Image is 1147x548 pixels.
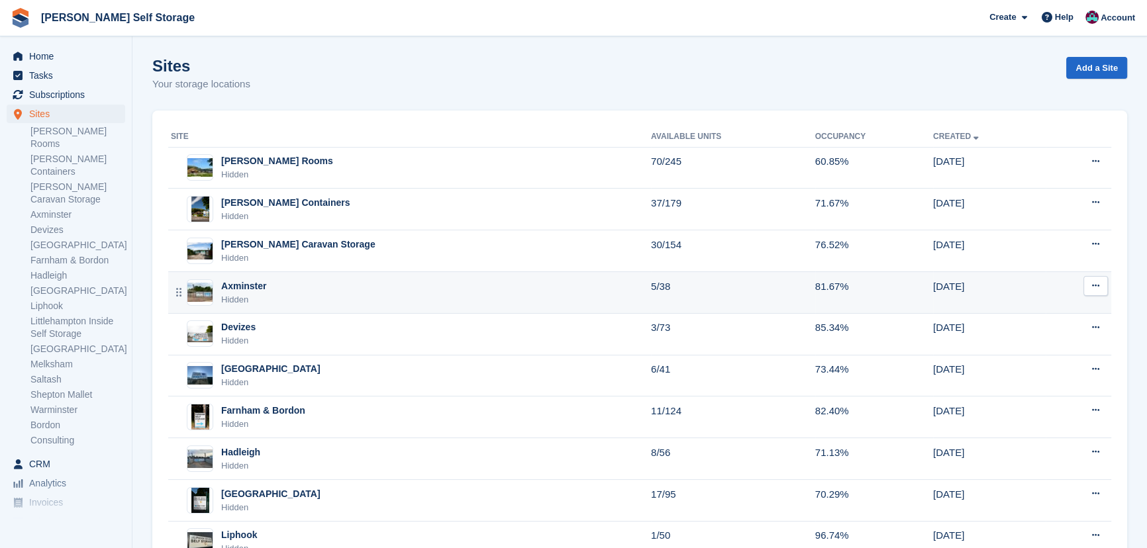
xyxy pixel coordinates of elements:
[221,445,260,459] div: Hadleigh
[651,438,815,480] td: 8/56
[30,153,125,178] a: [PERSON_NAME] Containers
[187,242,213,259] img: Image of Alton Caravan Storage site
[30,434,125,447] a: Consulting
[815,126,933,148] th: Occupancy
[30,208,125,221] a: Axminster
[7,105,125,123] a: menu
[651,313,815,355] td: 3/73
[221,279,266,293] div: Axminster
[815,355,933,396] td: 73.44%
[30,358,125,371] a: Melksham
[1101,11,1135,24] span: Account
[815,438,933,480] td: 71.13%
[933,396,1046,438] td: [DATE]
[221,251,375,265] div: Hidden
[221,238,375,251] div: [PERSON_NAME] Caravan Storage
[7,455,125,473] a: menu
[30,388,125,401] a: Shepton Mallet
[651,272,815,314] td: 5/38
[651,189,815,230] td: 37/179
[933,355,1046,396] td: [DATE]
[989,11,1016,24] span: Create
[221,418,305,431] div: Hidden
[187,283,213,302] img: Image of Axminster site
[152,57,250,75] h1: Sites
[30,269,125,282] a: Hadleigh
[30,419,125,432] a: Bordon
[7,493,125,512] a: menu
[7,85,125,104] a: menu
[191,404,209,430] img: Image of Farnham & Bordon site
[29,512,109,531] span: Pricing
[187,326,213,343] img: Image of Devizes site
[36,7,200,28] a: [PERSON_NAME] Self Storage
[221,154,333,168] div: [PERSON_NAME] Rooms
[11,8,30,28] img: stora-icon-8386f47178a22dfd0bd8f6a31ec36ba5ce8667c1dd55bd0f319d3a0aa187defe.svg
[30,239,125,251] a: [GEOGRAPHIC_DATA]
[1085,11,1099,24] img: Ben
[221,376,321,389] div: Hidden
[221,168,333,181] div: Hidden
[221,501,321,514] div: Hidden
[29,474,109,492] span: Analytics
[815,230,933,272] td: 76.52%
[651,355,815,396] td: 6/41
[7,47,125,66] a: menu
[29,66,109,85] span: Tasks
[221,210,350,223] div: Hidden
[933,272,1046,314] td: [DATE]
[29,455,109,473] span: CRM
[221,196,350,210] div: [PERSON_NAME] Containers
[191,196,209,222] img: Image of Alton Containers site
[30,404,125,416] a: Warminster
[815,396,933,438] td: 82.40%
[30,224,125,236] a: Devizes
[815,480,933,522] td: 70.29%
[1055,11,1073,24] span: Help
[221,320,256,334] div: Devizes
[7,512,125,531] a: menu
[187,449,213,469] img: Image of Hadleigh site
[1066,57,1127,79] a: Add a Site
[30,315,125,340] a: Littlehampton Inside Self Storage
[651,147,815,189] td: 70/245
[7,474,125,492] a: menu
[221,459,260,473] div: Hidden
[187,158,213,177] img: Image of Alton Rooms site
[30,300,125,312] a: Liphook
[933,147,1046,189] td: [DATE]
[651,480,815,522] td: 17/95
[221,362,321,376] div: [GEOGRAPHIC_DATA]
[815,147,933,189] td: 60.85%
[29,105,109,123] span: Sites
[221,293,266,306] div: Hidden
[30,373,125,386] a: Saltash
[191,487,209,514] img: Image of Isle Of Wight site
[933,480,1046,522] td: [DATE]
[651,396,815,438] td: 11/124
[815,313,933,355] td: 85.34%
[29,85,109,104] span: Subscriptions
[651,126,815,148] th: Available Units
[221,334,256,347] div: Hidden
[221,487,321,501] div: [GEOGRAPHIC_DATA]
[187,366,213,385] img: Image of Eastbourne site
[29,493,109,512] span: Invoices
[221,528,257,542] div: Liphook
[30,343,125,355] a: [GEOGRAPHIC_DATA]
[933,230,1046,272] td: [DATE]
[30,181,125,206] a: [PERSON_NAME] Caravan Storage
[29,47,109,66] span: Home
[30,254,125,267] a: Farnham & Bordon
[933,189,1046,230] td: [DATE]
[815,189,933,230] td: 71.67%
[168,126,651,148] th: Site
[815,272,933,314] td: 81.67%
[933,438,1046,480] td: [DATE]
[651,230,815,272] td: 30/154
[152,77,250,92] p: Your storage locations
[933,132,981,141] a: Created
[30,285,125,297] a: [GEOGRAPHIC_DATA]
[30,125,125,150] a: [PERSON_NAME] Rooms
[7,66,125,85] a: menu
